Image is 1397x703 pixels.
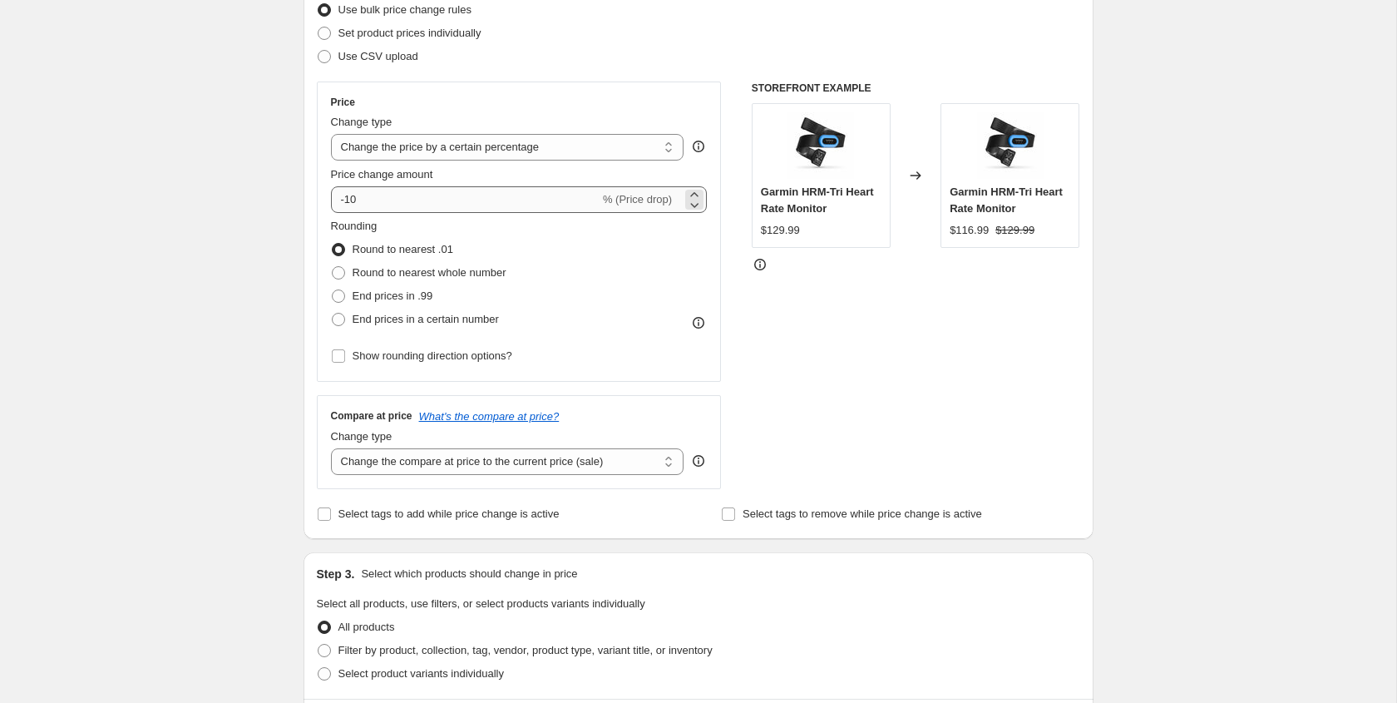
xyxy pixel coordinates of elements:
h2: Step 3. [317,566,355,582]
span: Select tags to remove while price change is active [743,507,982,520]
h3: Price [331,96,355,109]
img: 010-10997-09_HR_7060.1_80x.jpg [977,112,1044,179]
div: help [690,453,707,469]
h6: STOREFRONT EXAMPLE [752,82,1080,95]
span: Change type [331,116,392,128]
span: Filter by product, collection, tag, vendor, product type, variant title, or inventory [338,644,713,656]
span: End prices in a certain number [353,313,499,325]
span: End prices in .99 [353,290,433,302]
span: Select tags to add while price change is active [338,507,560,520]
span: Use CSV upload [338,50,418,62]
span: All products [338,621,395,633]
span: Garmin HRM-Tri Heart Rate Monitor [761,186,874,215]
span: Round to nearest .01 [353,243,453,255]
span: Set product prices individually [338,27,481,39]
span: Select all products, use filters, or select products variants individually [317,597,645,610]
div: $116.99 [950,222,989,239]
input: -15 [331,186,600,213]
span: Use bulk price change rules [338,3,471,16]
span: Select product variants individually [338,667,504,680]
span: Rounding [331,220,378,232]
span: Change type [331,430,392,443]
span: Show rounding direction options? [353,349,512,362]
span: Round to nearest whole number [353,266,506,279]
span: % (Price drop) [603,193,672,205]
span: Garmin HRM-Tri Heart Rate Monitor [950,186,1063,215]
strike: $129.99 [995,222,1034,239]
p: Select which products should change in price [361,566,577,582]
div: help [690,138,707,155]
span: Price change amount [331,168,433,181]
div: $129.99 [761,222,800,239]
img: 010-10997-09_HR_7060.1_80x.jpg [787,112,854,179]
h3: Compare at price [331,409,412,423]
button: What's the compare at price? [419,410,560,423]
